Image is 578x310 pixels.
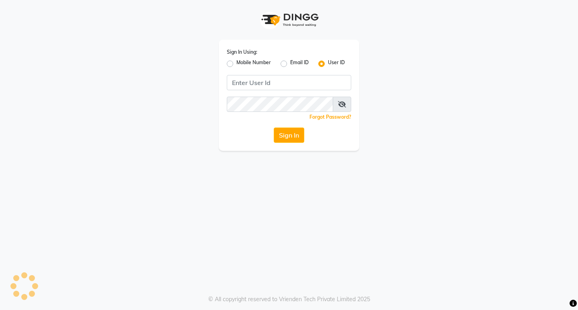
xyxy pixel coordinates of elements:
label: Mobile Number [236,59,271,69]
label: Sign In Using: [227,49,257,56]
button: Sign In [274,128,304,143]
label: Email ID [290,59,309,69]
img: logo1.svg [257,8,321,32]
label: User ID [328,59,345,69]
input: Username [227,97,333,112]
input: Username [227,75,351,90]
a: Forgot Password? [309,114,351,120]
